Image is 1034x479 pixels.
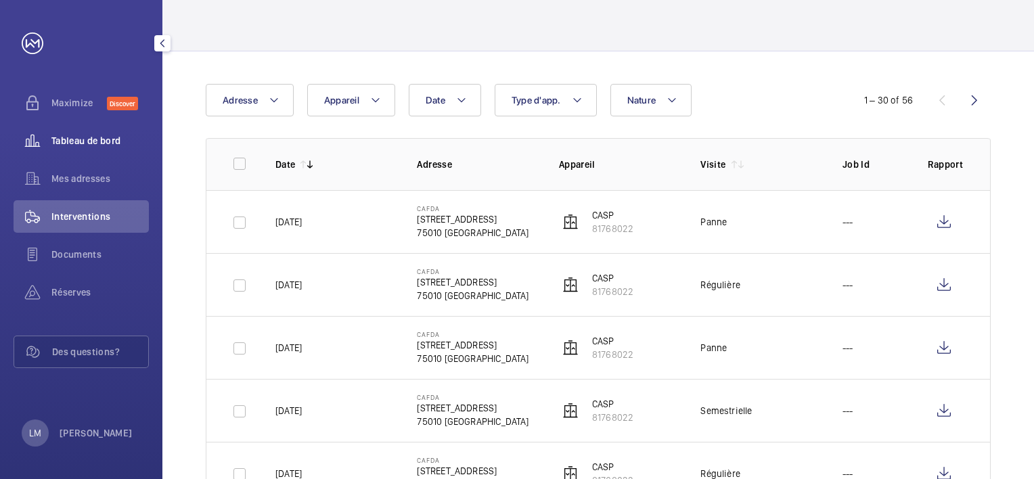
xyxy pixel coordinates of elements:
[842,278,853,292] p: ---
[864,93,913,107] div: 1 – 30 of 56
[29,426,41,440] p: LM
[417,275,529,289] p: [STREET_ADDRESS]
[559,158,679,171] p: Appareil
[275,341,302,355] p: [DATE]
[592,271,633,285] p: CASP
[842,158,906,171] p: Job Id
[592,334,633,348] p: CASP
[426,95,445,106] span: Date
[51,210,149,223] span: Interventions
[562,277,579,293] img: elevator.svg
[700,158,725,171] p: Visite
[842,215,853,229] p: ---
[51,248,149,261] span: Documents
[60,426,133,440] p: [PERSON_NAME]
[592,348,633,361] p: 81768022
[107,97,138,110] span: Discover
[417,415,529,428] p: 75010 [GEOGRAPHIC_DATA]
[592,460,633,474] p: CASP
[307,84,395,116] button: Appareil
[417,267,529,275] p: CAFDA
[417,393,529,401] p: CAFDA
[417,338,529,352] p: [STREET_ADDRESS]
[592,222,633,235] p: 81768022
[700,404,752,417] div: Semestrielle
[417,158,537,171] p: Adresse
[592,285,633,298] p: 81768022
[275,215,302,229] p: [DATE]
[562,403,579,419] img: elevator.svg
[223,95,258,106] span: Adresse
[275,404,302,417] p: [DATE]
[627,95,656,106] span: Nature
[417,352,529,365] p: 75010 [GEOGRAPHIC_DATA]
[52,345,148,359] span: Des questions?
[417,456,529,464] p: CAFDA
[700,215,727,229] div: Panne
[275,278,302,292] p: [DATE]
[592,411,633,424] p: 81768022
[417,330,529,338] p: CAFDA
[610,84,692,116] button: Nature
[562,340,579,356] img: elevator.svg
[417,401,529,415] p: [STREET_ADDRESS]
[562,214,579,230] img: elevator.svg
[417,464,529,478] p: [STREET_ADDRESS]
[592,397,633,411] p: CASP
[417,289,529,302] p: 75010 [GEOGRAPHIC_DATA]
[51,172,149,185] span: Mes adresses
[592,208,633,222] p: CASP
[417,226,529,239] p: 75010 [GEOGRAPHIC_DATA]
[928,158,963,171] p: Rapport
[51,286,149,299] span: Réserves
[700,278,740,292] div: Régulière
[700,341,727,355] div: Panne
[51,96,107,110] span: Maximize
[275,158,295,171] p: Date
[206,84,294,116] button: Adresse
[495,84,597,116] button: Type d'app.
[417,204,529,212] p: CAFDA
[51,134,149,147] span: Tableau de bord
[512,95,561,106] span: Type d'app.
[842,341,853,355] p: ---
[842,404,853,417] p: ---
[409,84,481,116] button: Date
[324,95,359,106] span: Appareil
[417,212,529,226] p: [STREET_ADDRESS]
